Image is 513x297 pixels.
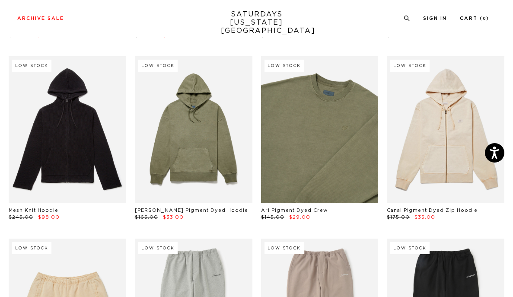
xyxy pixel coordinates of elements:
span: $165.00 [135,215,158,220]
a: Cart (0) [460,16,489,21]
a: [PERSON_NAME] Pigment Dyed Hoodie [135,208,248,213]
a: Archive Sale [17,16,64,21]
span: $145.00 [261,215,284,220]
span: $67.50 [414,33,434,38]
div: Low Stock [138,60,178,72]
span: $29.00 [289,215,310,220]
a: Sign In [423,16,447,21]
div: Low Stock [390,60,430,72]
span: $145.00 [135,33,158,38]
div: Low Stock [12,242,51,254]
a: Canal Pigment Dyed Zip Hoodie [387,208,478,213]
div: Low Stock [264,242,304,254]
small: 0 [483,17,486,21]
span: $33.00 [163,215,184,220]
a: Mesh Knit Hoodie [9,208,58,213]
span: $245.00 [9,215,33,220]
div: Low Stock [264,60,304,72]
span: $125.00 [261,33,284,38]
a: SATURDAYS[US_STATE][GEOGRAPHIC_DATA] [221,10,292,35]
a: Ari Pigment Dyed Crew [261,208,328,213]
span: $135.00 [387,33,410,38]
span: $98.00 [38,215,60,220]
span: $29.00 [163,33,184,38]
span: $35.00 [414,215,435,220]
span: $25.00 [289,33,309,38]
div: Low Stock [138,242,178,254]
span: $92.50 [37,33,57,38]
div: Low Stock [12,60,51,72]
div: Low Stock [390,242,430,254]
span: $175.00 [387,215,410,220]
span: $185.00 [9,33,32,38]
